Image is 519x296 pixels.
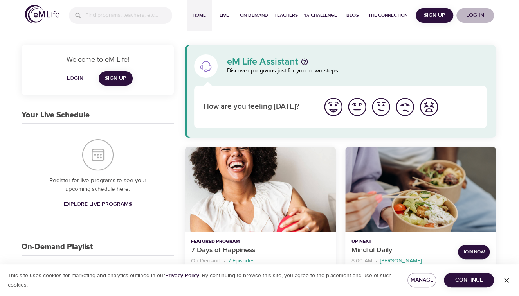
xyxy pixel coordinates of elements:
h3: Your Live Schedule [22,111,90,120]
span: Login [66,74,85,83]
span: Blog [343,11,362,20]
button: Login [63,71,88,86]
p: Featured Program [191,238,329,245]
img: good [346,96,368,118]
a: Privacy Policy [165,272,199,279]
li: · [223,256,225,266]
img: great [323,96,344,118]
button: Sign Up [416,8,453,23]
p: 7 Episodes [228,257,255,265]
span: Explore Live Programs [64,199,132,209]
nav: breadcrumb [351,256,452,266]
span: 1% Challenge [304,11,337,20]
p: Welcome to eM Life! [31,54,164,65]
button: 7 Days of Happiness [185,147,335,232]
button: I'm feeling ok [369,95,393,119]
p: Register for live programs to see your upcoming schedule here. [37,176,158,194]
span: Manage [414,275,430,285]
a: Explore Live Programs [61,197,135,212]
input: Find programs, teachers, etc... [85,7,172,24]
p: Discover programs just for you in two steps [227,66,487,75]
button: I'm feeling great [321,95,345,119]
img: ok [370,96,392,118]
p: Mindful Daily [351,245,452,256]
span: Home [190,11,209,20]
span: The Connection [368,11,407,20]
span: Continue [450,275,488,285]
button: I'm feeling good [345,95,369,119]
p: Up Next [351,238,452,245]
img: bad [394,96,416,118]
span: Live [215,11,234,20]
img: worst [418,96,440,118]
span: Log in [460,11,491,20]
img: Your Live Schedule [82,139,114,170]
span: On-Demand [240,11,268,20]
img: eM Life Assistant [200,60,212,72]
p: eM Life Assistant [227,57,298,66]
button: Join Now [458,245,490,259]
button: Manage [407,273,436,287]
p: On-Demand [191,257,220,265]
span: Join Now [463,248,485,256]
button: Log in [456,8,494,23]
img: logo [25,5,59,23]
nav: breadcrumb [191,256,329,266]
button: Mindful Daily [345,147,496,232]
span: Sign Up [419,11,450,20]
li: · [375,256,377,266]
p: [PERSON_NAME] [380,257,422,265]
span: Sign Up [105,74,126,83]
button: I'm feeling bad [393,95,417,119]
p: How are you feeling [DATE]? [204,101,312,113]
h3: On-Demand Playlist [22,242,93,251]
button: I'm feeling worst [417,95,441,119]
a: Sign Up [99,71,133,86]
p: 8:00 AM [351,257,372,265]
p: 7 Days of Happiness [191,245,329,256]
button: Continue [444,273,494,287]
span: Teachers [274,11,298,20]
